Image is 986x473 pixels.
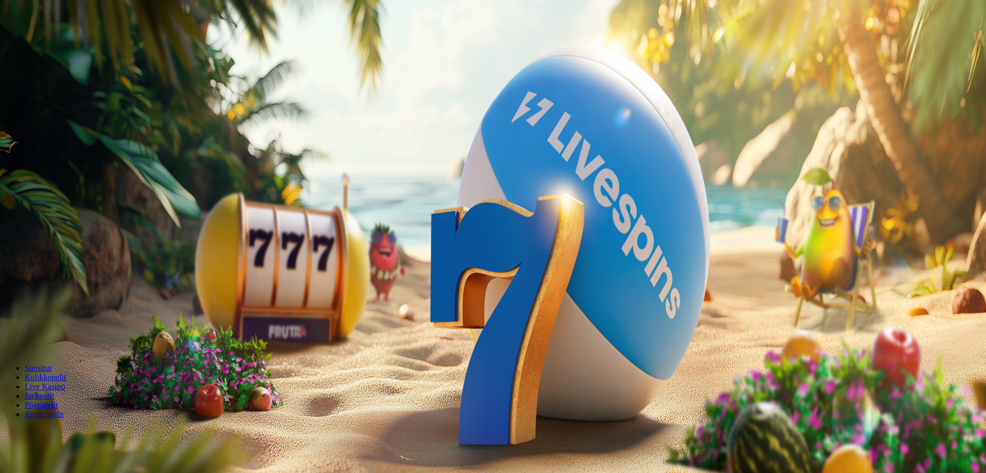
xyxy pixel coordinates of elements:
[4,346,982,419] nav: Lobby
[25,401,58,409] a: Pöytäpelit
[25,391,54,400] a: Jackpotit
[25,364,51,372] a: Suositut
[4,346,982,438] header: Lobby
[25,410,64,419] a: Kaikki pelit
[25,373,66,382] a: Kolikkopelit
[25,382,65,391] a: Live Kasino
